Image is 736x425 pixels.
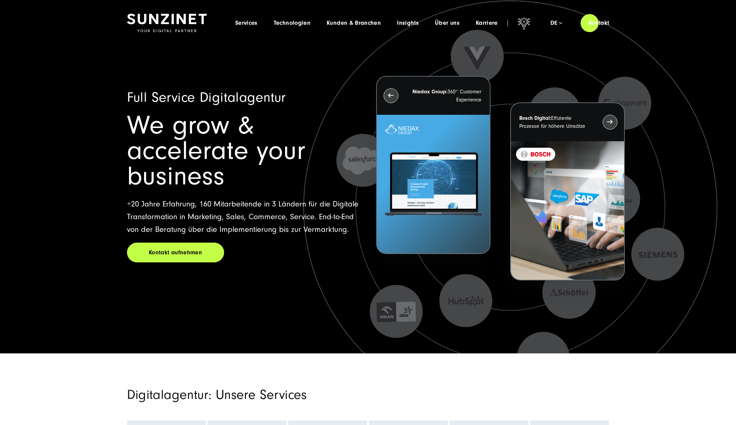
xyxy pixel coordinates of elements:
span: Full Service Digitalagentur [127,90,286,105]
strong: Bosch Digital: [519,115,551,121]
p: Effiziente Prozesse für höhere Umsätze [519,114,590,130]
img: BOSCH - Kundeprojekt - Digital Transformation Agentur SUNZINET [511,141,624,280]
h2: Digitalagentur: Unsere Services [127,387,445,403]
a: Insights [397,20,419,26]
strong: Niedax Group: [412,89,448,95]
img: SUNZINET Full Service Digital Agentur [127,14,207,32]
div: de [550,20,562,26]
a: Services [235,20,258,26]
a: Kontakt aufnehmen [127,243,224,262]
a: Über uns [435,20,460,26]
a: Karriere [476,20,498,26]
p: 360° Customer Experience [410,88,481,104]
button: Niedax Group:360° Customer Experience Letztes Projekt von Niedax. Ein Laptop auf dem die Niedax W... [376,76,490,254]
h1: We grow & accelerate your business [127,113,360,189]
a: Kunden & Branchen [327,20,381,26]
button: Bosch Digital:Effiziente Prozesse für höhere Umsätze BOSCH - Kundeprojekt - Digital Transformatio... [510,102,624,281]
a: Kontakt [581,13,617,32]
p: +20 Jahre Erfahrung, 160 Mitarbeitende in 3 Ländern für die Digitale Transformation in Marketing,... [127,198,360,236]
a: Technologien [274,20,311,26]
img: Letztes Projekt von Niedax. Ein Laptop auf dem die Niedax Website geöffnet ist, auf blauem Hinter... [377,115,490,254]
